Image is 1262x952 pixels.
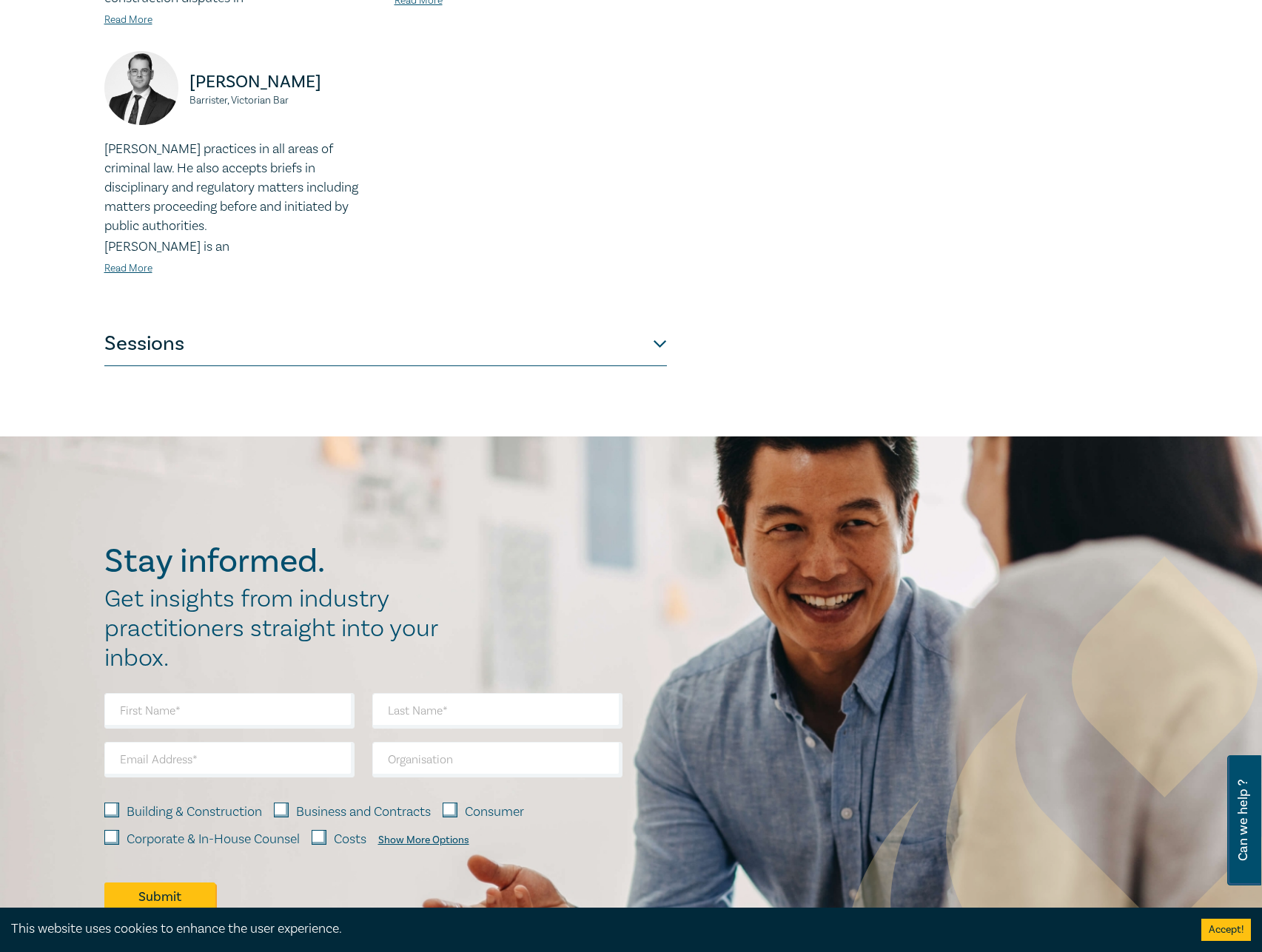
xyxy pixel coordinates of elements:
[11,919,1179,939] div: This website uses cookies to enhance the user experience.
[1201,919,1251,941] button: Accept cookies
[104,13,152,27] a: Read More
[104,693,355,729] input: First Name*
[104,542,454,581] h2: Stay informed.
[189,95,377,106] small: Barrister, Victorian Bar
[296,803,431,822] label: Business and Contracts
[378,834,469,846] div: Show More Options
[372,742,622,777] input: Organisation
[1236,764,1250,877] span: Can we help ?
[104,322,667,366] button: Sessions
[104,882,215,911] button: Submit
[127,803,262,822] label: Building & Construction
[372,693,622,729] input: Last Name*
[465,803,524,822] label: Consumer
[127,830,300,849] label: Corporate & In-House Counsel
[104,584,454,673] h2: Get insights from industry practitioners straight into your inbox.
[104,262,152,275] a: Read More
[104,237,377,257] p: [PERSON_NAME] is an
[104,51,178,125] img: https://s3.ap-southeast-2.amazonaws.com/leo-cussen-store-production-content/Contacts/Adam%20Malon...
[104,140,377,236] p: [PERSON_NAME] practices in all areas of criminal law. He also accepts briefs in disciplinary and ...
[189,70,377,94] p: [PERSON_NAME]
[104,742,355,777] input: Email Address*
[334,830,366,849] label: Costs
